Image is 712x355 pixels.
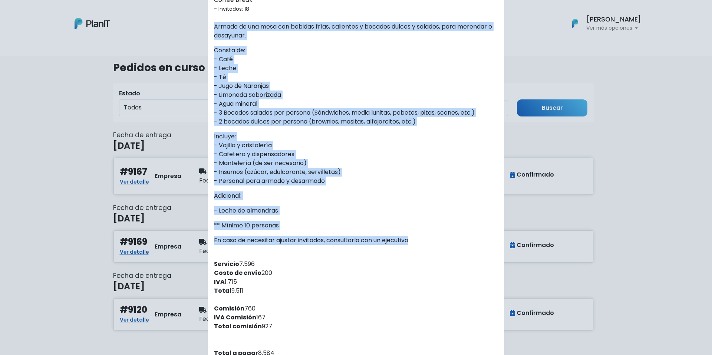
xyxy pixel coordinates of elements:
[214,269,261,277] strong: Costo de envío
[214,236,498,245] p: En caso de necesitar ajustar invitados, consultarlo con un ejecutivo
[214,286,231,295] strong: Total
[214,206,498,215] p: - Leche de almendras
[214,132,498,185] p: Incluye: - Vajilla y cristalería - Cafetera y dispensadores - Mantelería (de ser necesario) - Ins...
[38,7,107,22] div: ¿Necesitás ayuda?
[214,22,498,40] p: Armado de una mesa con bebidas frías, calientes y bocados dulces y salados, para merendar o desay...
[214,277,225,286] strong: IVA
[214,221,498,230] p: ** Mínimo 10 personas
[214,322,262,331] strong: Total comisión
[214,191,498,200] p: Adicional:
[214,5,249,13] small: - Invitados: 18
[214,46,498,126] p: Consta de: - Café - Leche - Té - Jugo de Naranjas - Limonada Saborizada - Agua mineral - 3 Bocado...
[214,313,256,322] strong: IVA Comisión
[214,260,239,268] strong: Servicio
[214,304,244,313] strong: Comisión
